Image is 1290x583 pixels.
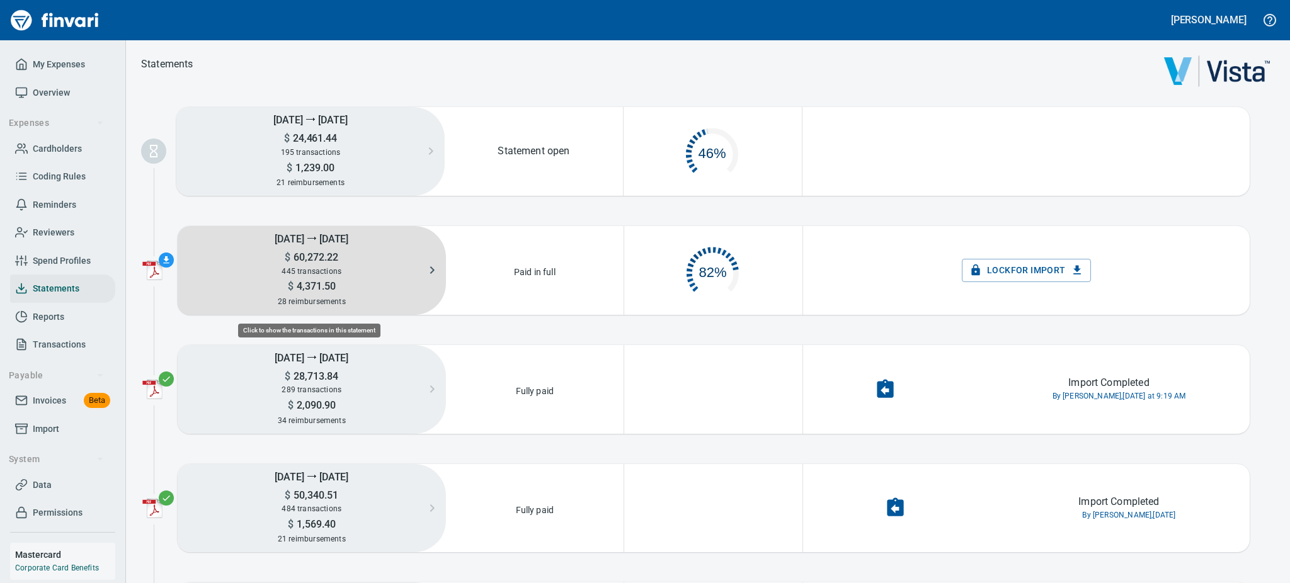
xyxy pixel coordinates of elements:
button: Payable [4,364,109,387]
span: $ [285,489,290,501]
img: adobe-pdf-icon.png [142,260,163,280]
h5: [DATE] ⭢ [DATE] [176,107,445,132]
a: Permissions [10,499,115,527]
h5: [DATE] ⭢ [DATE] [178,464,446,489]
span: 50,340.51 [290,489,338,501]
span: Statements [33,281,79,297]
span: Reviewers [33,225,74,241]
span: 1,569.40 [294,518,336,530]
h5: [DATE] ⭢ [DATE] [178,226,446,251]
span: $ [288,518,294,530]
span: Data [33,477,52,493]
a: Coding Rules [10,162,115,191]
a: Transactions [10,331,115,359]
span: 1,239.00 [292,162,334,174]
div: 366 of 445 complete. Click to open reminders. [624,234,802,307]
span: 34 reimbursements [278,416,346,425]
span: Payable [9,368,104,383]
a: Corporate Card Benefits [15,563,99,572]
button: [DATE] ⭢ [DATE]$50,340.51484 transactions$1,569.4021 reimbursements [178,464,446,553]
span: 24,461.44 [290,132,338,144]
span: Cardholders [33,141,82,157]
p: Fully paid [512,381,558,397]
span: 21 reimbursements [277,178,345,187]
a: Data [10,471,115,499]
p: Import Completed [1078,494,1159,509]
a: Statements [10,275,115,303]
a: Reports [10,303,115,331]
span: 60,272.22 [290,251,338,263]
span: Overview [33,85,70,101]
button: [DATE] ⭢ [DATE]$28,713.84289 transactions$2,090.9034 reimbursements [178,345,446,434]
a: Spend Profiles [10,247,115,275]
span: By [PERSON_NAME], [DATE] at 9:19 AM [1053,390,1186,403]
button: [DATE] ⭢ [DATE]$60,272.22445 transactions$4,371.5028 reimbursements [178,226,446,315]
span: Coding Rules [33,169,86,184]
a: Cardholders [10,135,115,163]
button: System [4,448,109,471]
span: $ [285,370,290,382]
span: 2,090.90 [294,399,336,411]
span: 21 reimbursements [278,535,346,543]
img: adobe-pdf-icon.png [142,379,163,399]
span: Expenses [9,115,104,131]
span: $ [284,132,290,144]
button: 46% [624,115,802,188]
span: Beta [84,393,110,408]
span: My Expenses [33,57,85,72]
span: $ [288,280,294,292]
span: 445 transactions [282,267,341,276]
nav: breadcrumb [141,57,193,72]
h5: [DATE] ⭢ [DATE] [178,345,446,370]
a: InvoicesBeta [10,387,115,415]
h6: Mastercard [15,548,115,562]
button: Undo Import Completion [877,489,914,526]
span: 195 transactions [281,148,341,157]
button: [PERSON_NAME] [1168,10,1250,30]
a: Import [10,415,115,443]
span: Reports [33,309,64,325]
button: Undo Import Completion [867,371,904,408]
img: Finvari [8,5,102,35]
img: adobe-pdf-icon.png [142,498,163,518]
a: Reminders [10,191,115,219]
button: [DATE] ⭢ [DATE]$24,461.44195 transactions$1,239.0021 reimbursements [176,107,445,196]
span: 289 transactions [282,385,341,394]
button: 82% [624,234,802,307]
span: By [PERSON_NAME], [DATE] [1082,509,1175,522]
h5: [PERSON_NAME] [1171,13,1247,26]
span: 4,371.50 [294,280,336,292]
span: 28 reimbursements [278,297,346,306]
span: $ [285,251,290,263]
p: Import Completed [1068,375,1149,390]
img: vista.png [1164,55,1270,87]
button: Lockfor Import [962,259,1091,282]
span: $ [287,162,292,174]
div: 90 of 195 complete. Click to open reminders. [624,115,802,188]
span: System [9,451,104,467]
span: 484 transactions [282,504,341,513]
span: Spend Profiles [33,253,91,269]
span: Transactions [33,337,86,353]
a: Overview [10,79,115,107]
button: Expenses [4,111,109,135]
span: Reminders [33,197,76,213]
p: Statements [141,57,193,72]
span: Permissions [33,505,83,521]
span: 28,713.84 [290,370,338,382]
a: My Expenses [10,50,115,79]
span: Lock for Import [972,263,1081,278]
p: Paid in full [510,262,559,278]
span: $ [288,399,294,411]
span: Import [33,421,59,437]
p: Fully paid [512,500,558,516]
p: Statement open [498,144,569,159]
a: Reviewers [10,218,115,247]
span: Invoices [33,393,66,409]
